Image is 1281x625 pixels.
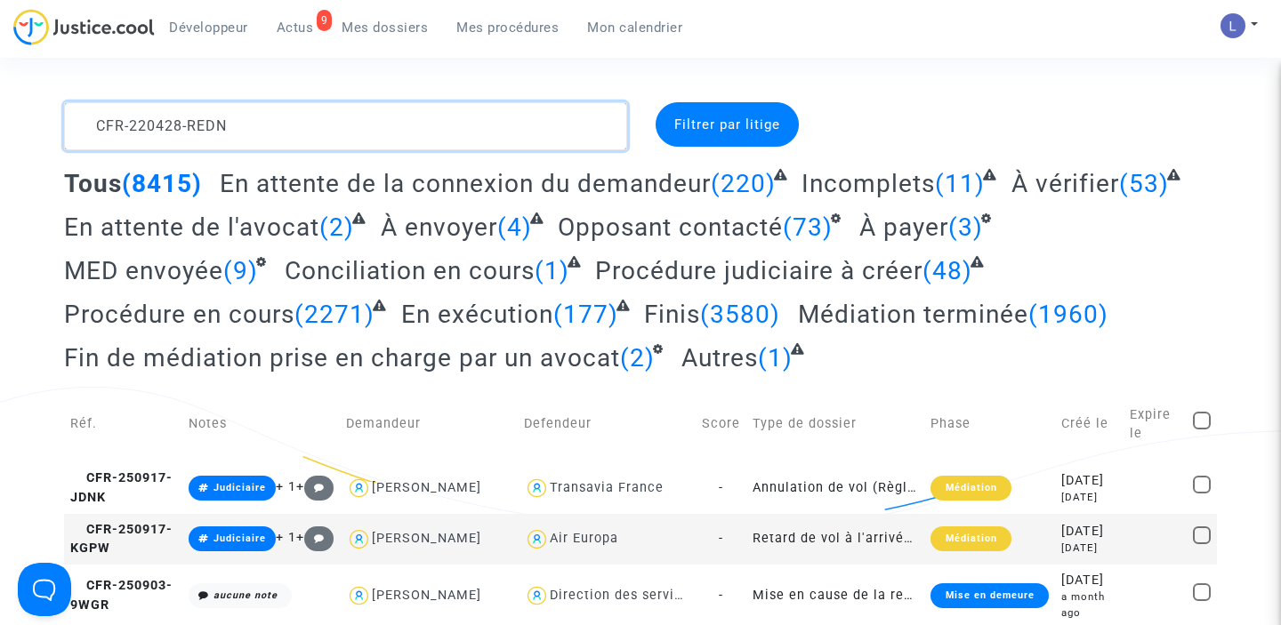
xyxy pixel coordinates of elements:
span: Autres [681,343,758,373]
span: (1960) [1028,300,1108,329]
span: MED envoyée [64,256,223,285]
div: [DATE] [1061,571,1117,590]
a: 9Actus [262,14,328,41]
span: (1) [758,343,793,373]
span: En exécution [401,300,553,329]
span: CFR-250917-JDNK [70,470,173,505]
div: Mise en demeure [931,583,1048,608]
span: (3580) [700,300,780,329]
span: CFR-250917-KGPW [70,522,173,557]
td: Phase [924,386,1054,462]
div: Médiation [931,526,1011,551]
span: (11) [935,169,985,198]
a: Mes procédures [442,14,573,41]
span: Mon calendrier [587,20,682,36]
span: (8415) [122,169,202,198]
span: CFR-250903-9WGR [70,578,173,613]
td: Type de dossier [746,386,924,462]
span: + [296,479,334,494]
td: Defendeur [518,386,696,462]
span: (2) [620,343,655,373]
span: Procédure judiciaire à créer [595,256,922,285]
td: Annulation de vol (Règlement CE n°261/2004) [746,462,924,513]
span: (2) [319,212,354,242]
td: Notes [182,386,340,462]
span: Développeur [169,20,248,36]
img: jc-logo.svg [13,9,155,45]
span: Médiation terminée [798,300,1028,329]
span: À envoyer [381,212,497,242]
div: Air Europa [550,531,618,546]
span: (9) [223,256,258,285]
span: En attente de l'avocat [64,212,319,242]
img: icon-user.svg [346,476,372,501]
span: En attente de la connexion du demandeur [220,169,711,198]
div: Transavia France [550,480,664,495]
span: Conciliation en cours [285,256,535,285]
span: (177) [553,300,618,329]
td: Score [696,386,746,462]
div: a month ago [1061,589,1117,621]
div: [DATE] [1061,490,1117,505]
span: Finis [644,300,700,329]
span: (220) [711,169,776,198]
span: Incomplets [802,169,935,198]
div: Médiation [931,476,1011,501]
span: - [719,531,723,546]
td: Expire le [1124,386,1187,462]
img: AATXAJzI13CaqkJmx-MOQUbNyDE09GJ9dorwRvFSQZdH=s96-c [1221,13,1245,38]
span: (73) [783,212,833,242]
span: (4) [497,212,532,242]
span: Opposant contacté [558,212,783,242]
a: Mes dossiers [327,14,442,41]
div: [PERSON_NAME] [372,531,481,546]
div: Direction des services judiciaires du Ministère de la Justice - Bureau FIP4 [550,588,1043,603]
img: icon-user.svg [524,526,550,552]
iframe: Help Scout Beacon - Open [18,563,71,616]
div: [DATE] [1061,541,1117,556]
td: Réf. [64,386,182,462]
span: - [719,480,723,495]
span: (53) [1119,169,1169,198]
a: Développeur [155,14,262,41]
span: (3) [948,212,983,242]
span: Judiciaire [213,482,266,493]
span: + [296,530,334,545]
span: Procédure en cours [64,300,294,329]
span: + 1 [276,530,296,545]
span: Mes dossiers [342,20,428,36]
img: icon-user.svg [346,583,372,609]
span: Judiciaire [213,533,266,544]
span: Mes procédures [456,20,559,36]
span: - [719,588,723,603]
span: Tous [64,169,122,198]
td: Retard de vol à l'arrivée (Règlement CE n°261/2004) [746,514,924,565]
span: (48) [922,256,972,285]
div: [DATE] [1061,471,1117,491]
span: + 1 [276,479,296,494]
img: icon-user.svg [524,583,550,609]
img: icon-user.svg [524,476,550,501]
span: À vérifier [1011,169,1119,198]
span: (1) [535,256,569,285]
img: icon-user.svg [346,526,372,552]
div: [DATE] [1061,522,1117,541]
span: Actus [277,20,314,36]
div: [PERSON_NAME] [372,588,481,603]
div: [PERSON_NAME] [372,480,481,495]
a: Mon calendrier [573,14,697,41]
td: Demandeur [340,386,518,462]
div: 9 [317,10,333,31]
span: (2271) [294,300,375,329]
i: aucune note [213,589,278,601]
span: À payer [859,212,948,242]
span: Filtrer par litige [674,116,780,132]
td: Créé le [1055,386,1124,462]
span: Fin de médiation prise en charge par un avocat [64,343,620,373]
